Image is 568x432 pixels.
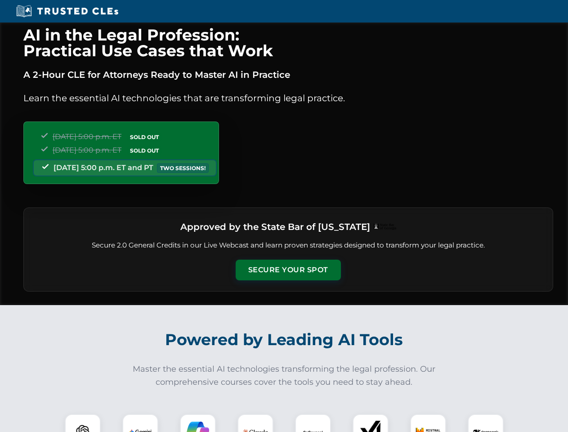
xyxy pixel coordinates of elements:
[180,219,370,235] h3: Approved by the State Bar of [US_STATE]
[35,324,533,355] h2: Powered by Leading AI Tools
[53,146,121,154] span: [DATE] 5:00 p.m. ET
[127,146,162,155] span: SOLD OUT
[127,132,162,142] span: SOLD OUT
[127,363,442,389] p: Master the essential AI technologies transforming the legal profession. Our comprehensive courses...
[35,240,542,251] p: Secure 2.0 General Credits in our Live Webcast and learn proven strategies designed to transform ...
[23,67,553,82] p: A 2-Hour CLE for Attorneys Ready to Master AI in Practice
[23,27,553,58] h1: AI in the Legal Profession: Practical Use Cases that Work
[374,224,396,230] img: Logo
[236,260,341,280] button: Secure Your Spot
[13,4,121,18] img: Trusted CLEs
[53,132,121,141] span: [DATE] 5:00 p.m. ET
[23,91,553,105] p: Learn the essential AI technologies that are transforming legal practice.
